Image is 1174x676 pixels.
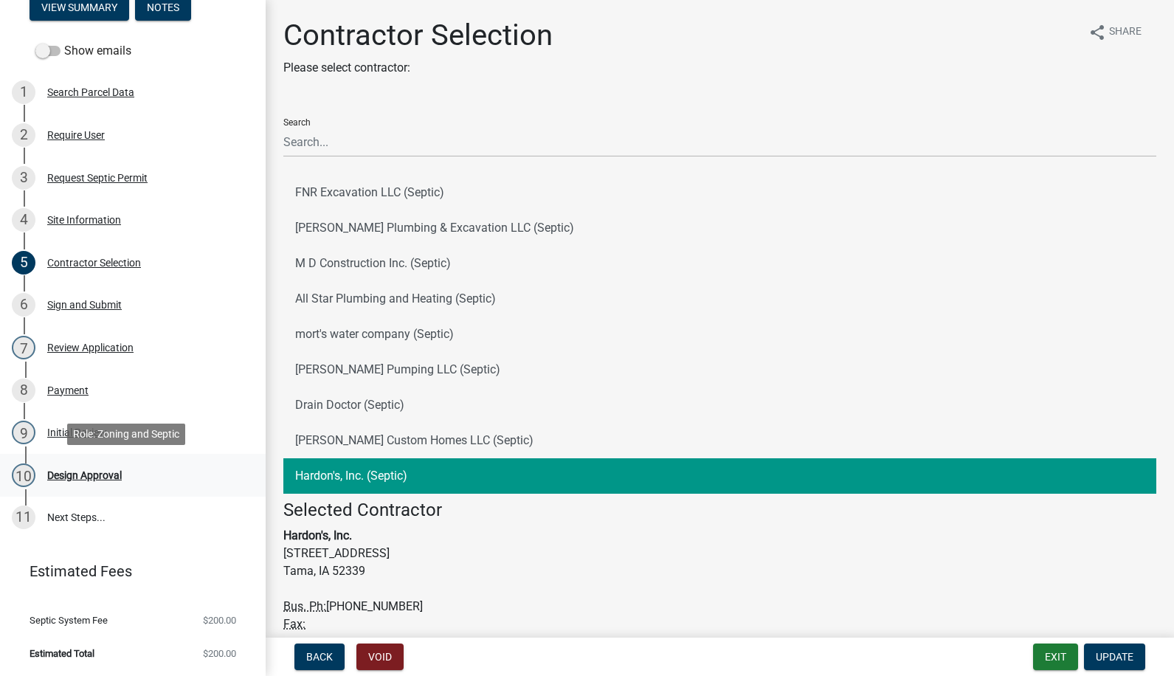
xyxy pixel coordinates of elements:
div: Sign and Submit [47,300,122,310]
h1: Contractor Selection [283,18,553,53]
button: [PERSON_NAME] Custom Homes LLC (Septic) [283,423,1156,458]
div: Design Approval [47,470,122,480]
input: Search... [283,127,1156,157]
abbr: Fax Number [283,617,305,631]
span: [PHONE_NUMBER] [326,599,423,613]
div: 6 [12,293,35,317]
div: Site Information [47,215,121,225]
button: Drain Doctor (Septic) [283,387,1156,423]
div: 1 [12,80,35,104]
div: 9 [12,421,35,444]
button: mort's water company (Septic) [283,317,1156,352]
span: Share [1109,24,1142,41]
div: 10 [12,463,35,487]
button: M D Construction Inc. (Septic) [283,246,1156,281]
div: Payment [47,385,89,396]
div: Review Application [47,342,134,353]
div: 3 [12,166,35,190]
div: Role: Zoning and Septic [67,424,185,445]
button: [PERSON_NAME] Plumbing & Excavation LLC (Septic) [283,210,1156,246]
span: $200.00 [203,649,236,658]
span: Estimated Total [30,649,94,658]
address: [STREET_ADDRESS] Tama, IA 52339 [283,500,1156,651]
strong: Hardon's, Inc. [283,528,352,542]
span: Septic System Fee [30,615,108,625]
div: Initial Review [47,427,107,438]
abbr: Business Phone [283,599,326,613]
h4: Selected Contractor [283,500,1156,521]
div: 7 [12,336,35,359]
span: Back [306,651,333,663]
p: Please select contractor: [283,59,553,77]
label: Show emails [35,42,131,60]
button: Exit [1033,644,1078,670]
div: 2 [12,123,35,147]
button: Back [294,644,345,670]
div: 4 [12,208,35,232]
div: 8 [12,379,35,402]
wm-modal-confirm: Summary [30,2,129,14]
button: shareShare [1077,18,1153,46]
button: Void [356,644,404,670]
button: [PERSON_NAME] Pumping LLC (Septic) [283,352,1156,387]
div: Search Parcel Data [47,87,134,97]
div: 11 [12,506,35,529]
i: share [1088,24,1106,41]
span: Update [1096,651,1133,663]
button: All Star Plumbing and Heating (Septic) [283,281,1156,317]
button: FNR Excavation LLC (Septic) [283,175,1156,210]
a: Estimated Fees [12,556,242,586]
div: Require User [47,130,105,140]
div: Request Septic Permit [47,173,148,183]
div: 5 [12,251,35,275]
button: Hardon's, Inc. (Septic) [283,458,1156,494]
span: $200.00 [203,615,236,625]
div: Contractor Selection [47,258,141,268]
button: Update [1084,644,1145,670]
wm-modal-confirm: Notes [135,2,191,14]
